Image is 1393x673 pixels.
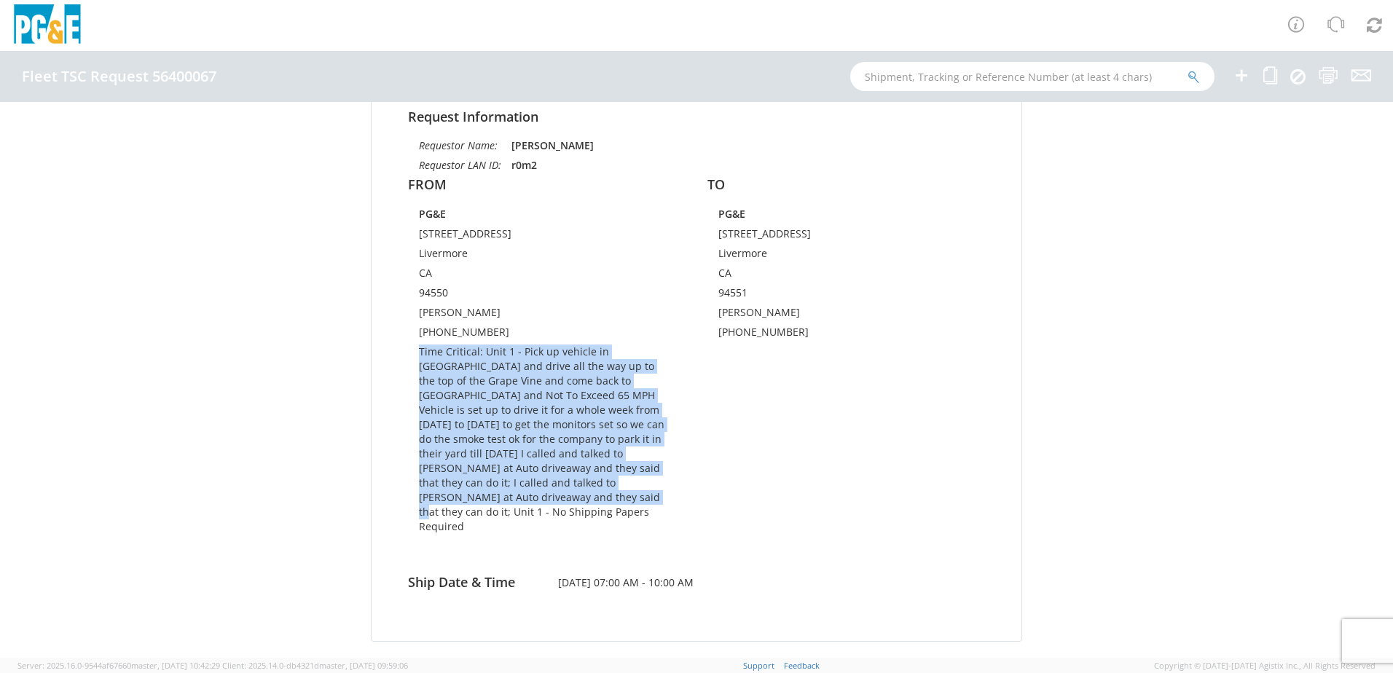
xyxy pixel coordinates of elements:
td: CA [419,266,675,286]
strong: r0m2 [511,158,537,172]
input: Shipment, Tracking or Reference Number (at least 4 chars) [850,62,1215,91]
img: pge-logo-06675f144f4cfa6a6814.png [11,4,84,47]
td: [PHONE_NUMBER] [718,325,924,345]
h4: Ship Date & Time [397,575,547,590]
span: [DATE] 07:00 AM - 10:00 AM [547,575,847,590]
h4: FROM [408,178,686,192]
td: Livermore [419,246,675,266]
td: [STREET_ADDRESS] [419,227,675,246]
td: CA [718,266,924,286]
a: Support [743,660,774,671]
td: [STREET_ADDRESS] [718,227,924,246]
span: Server: 2025.16.0-9544af67660 [17,660,220,671]
i: Requestor Name: [419,138,498,152]
td: 94551 [718,286,924,305]
strong: PG&E [419,207,446,221]
i: Requestor LAN ID: [419,158,501,172]
td: [PERSON_NAME] [419,305,675,325]
h4: Request Information [408,110,985,125]
strong: [PERSON_NAME] [511,138,594,152]
td: Livermore [718,246,924,266]
a: Feedback [784,660,820,671]
span: Copyright © [DATE]-[DATE] Agistix Inc., All Rights Reserved [1154,660,1376,672]
span: master, [DATE] 09:59:06 [319,660,408,671]
strong: PG&E [718,207,745,221]
td: [PHONE_NUMBER] [419,325,675,345]
span: master, [DATE] 10:42:29 [131,660,220,671]
td: 94550 [419,286,675,305]
span: Client: 2025.14.0-db4321d [222,660,408,671]
td: Time Critical: Unit 1 - Pick up vehicle in [GEOGRAPHIC_DATA] and drive all the way up to the top ... [419,345,675,539]
td: [PERSON_NAME] [718,305,924,325]
h4: TO [707,178,985,192]
h4: Fleet TSC Request 56400067 [22,68,216,84]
